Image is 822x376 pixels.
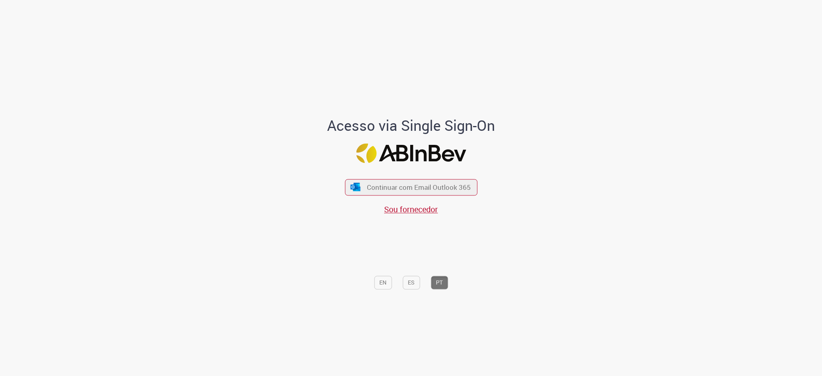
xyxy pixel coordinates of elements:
button: PT [431,276,448,290]
img: ícone Azure/Microsoft 360 [350,183,361,191]
img: Logo ABInBev [356,143,466,163]
span: Continuar com Email Outlook 365 [367,183,471,192]
a: Sou fornecedor [384,204,438,215]
h1: Acesso via Single Sign-On [300,118,523,134]
button: EN [374,276,392,290]
button: ES [403,276,420,290]
button: ícone Azure/Microsoft 360 Continuar com Email Outlook 365 [345,179,477,195]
